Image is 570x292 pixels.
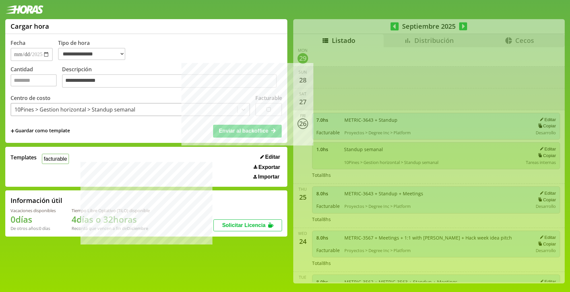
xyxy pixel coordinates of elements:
label: Facturable [255,94,282,102]
span: Exportar [258,164,280,170]
span: Enviar al backoffice [219,128,268,134]
div: Vacaciones disponibles [11,208,56,213]
span: Templates [11,154,37,161]
input: Cantidad [11,74,57,86]
h1: Cargar hora [11,22,49,31]
label: Fecha [11,39,25,47]
h1: 0 días [11,213,56,225]
span: +Guardar como template [11,127,70,135]
label: Descripción [62,66,282,90]
span: Solicitar Licencia [222,222,266,228]
span: + [11,127,15,135]
button: Solicitar Licencia [213,219,282,231]
button: Editar [258,154,282,160]
div: Tiempo Libre Optativo (TiLO) disponible [72,208,150,213]
span: Importar [258,174,279,180]
label: Tipo de hora [58,39,131,61]
img: logotipo [5,5,44,14]
div: Recordá que vencen a fin de [72,225,150,231]
label: Cantidad [11,66,62,90]
h2: Información útil [11,196,62,205]
button: Exportar [252,164,282,171]
label: Centro de costo [11,94,50,102]
button: facturable [42,154,69,164]
div: De otros años: 0 días [11,225,56,231]
button: Enviar al backoffice [213,125,282,137]
textarea: Descripción [62,74,277,88]
b: Diciembre [127,225,148,231]
h1: 4 días o 32 horas [72,213,150,225]
select: Tipo de hora [58,48,125,60]
span: Editar [265,154,280,160]
div: 10Pines > Gestion horizontal > Standup semanal [15,106,135,113]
